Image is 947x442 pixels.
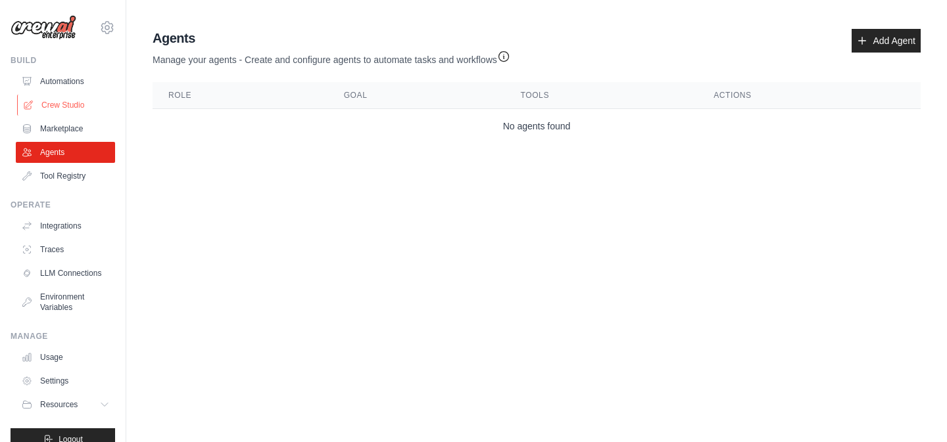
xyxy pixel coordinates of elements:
th: Actions [698,82,921,109]
div: Manage [11,331,115,342]
div: Build [11,55,115,66]
h2: Agents [153,29,510,47]
a: Usage [16,347,115,368]
p: Manage your agents - Create and configure agents to automate tasks and workflows [153,47,510,66]
td: No agents found [153,109,921,144]
span: Resources [40,399,78,410]
img: Logo [11,15,76,40]
th: Tools [505,82,698,109]
a: Marketplace [16,118,115,139]
div: Operate [11,200,115,210]
a: Agents [16,142,115,163]
a: LLM Connections [16,263,115,284]
a: Tool Registry [16,166,115,187]
th: Goal [328,82,505,109]
button: Resources [16,394,115,415]
a: Crew Studio [17,95,116,116]
a: Settings [16,370,115,391]
a: Add Agent [852,29,921,53]
a: Automations [16,71,115,92]
a: Environment Variables [16,286,115,318]
a: Traces [16,239,115,260]
th: Role [153,82,328,109]
a: Integrations [16,215,115,236]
